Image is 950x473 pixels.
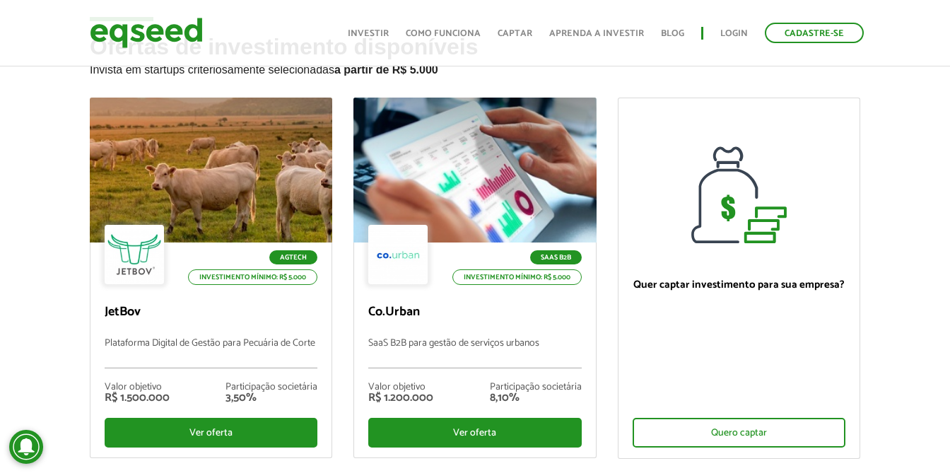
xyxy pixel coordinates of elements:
[633,279,845,291] p: Quer captar investimento para sua empresa?
[549,29,644,38] a: Aprenda a investir
[661,29,684,38] a: Blog
[490,383,582,392] div: Participação societária
[105,392,170,404] div: R$ 1.500.000
[368,383,433,392] div: Valor objetivo
[498,29,532,38] a: Captar
[105,383,170,392] div: Valor objetivo
[530,250,582,264] p: SaaS B2B
[633,418,845,448] div: Quero captar
[368,418,581,448] div: Ver oferta
[90,14,203,52] img: EqSeed
[618,98,860,459] a: Quer captar investimento para sua empresa? Quero captar
[105,305,317,320] p: JetBov
[720,29,748,38] a: Login
[368,338,581,368] p: SaaS B2B para gestão de serviços urbanos
[406,29,481,38] a: Como funciona
[188,269,317,285] p: Investimento mínimo: R$ 5.000
[334,64,438,76] strong: a partir de R$ 5.000
[105,418,317,448] div: Ver oferta
[765,23,864,43] a: Cadastre-se
[348,29,389,38] a: Investir
[269,250,317,264] p: Agtech
[490,392,582,404] div: 8,10%
[90,98,332,458] a: Agtech Investimento mínimo: R$ 5.000 JetBov Plataforma Digital de Gestão para Pecuária de Corte V...
[90,59,860,76] p: Invista em startups criteriosamente selecionadas
[105,338,317,368] p: Plataforma Digital de Gestão para Pecuária de Corte
[452,269,582,285] p: Investimento mínimo: R$ 5.000
[225,392,317,404] div: 3,50%
[368,392,433,404] div: R$ 1.200.000
[225,383,317,392] div: Participação societária
[353,98,596,458] a: SaaS B2B Investimento mínimo: R$ 5.000 Co.Urban SaaS B2B para gestão de serviços urbanos Valor ob...
[368,305,581,320] p: Co.Urban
